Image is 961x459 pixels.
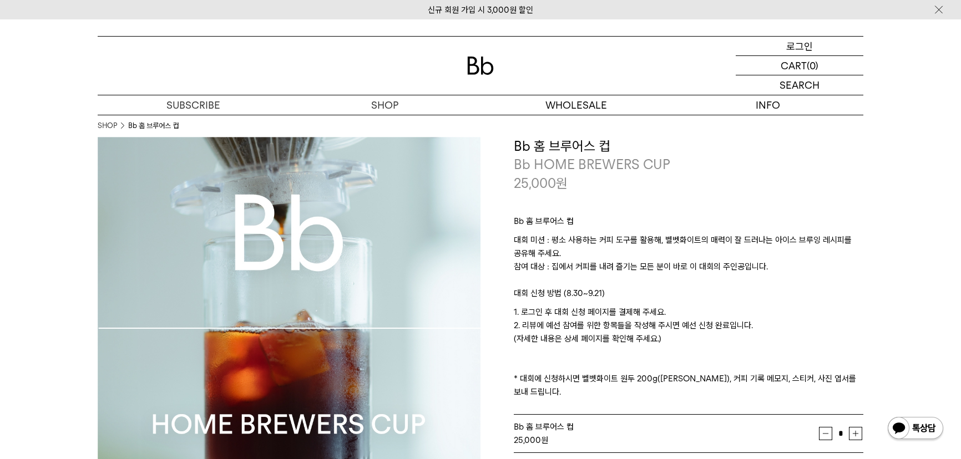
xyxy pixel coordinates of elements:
div: 원 [514,433,819,447]
a: SHOP [289,95,480,115]
p: 로그인 [786,37,813,55]
button: 감소 [819,427,832,440]
span: 원 [556,175,568,191]
p: 25,000 [514,174,568,193]
span: Bb 홈 브루어스 컵 [514,422,574,432]
p: WHOLESALE [480,95,672,115]
p: SEARCH [780,75,820,95]
p: 대회 미션 : 평소 사용하는 커피 도구를 활용해, 벨벳화이트의 매력이 잘 드러나는 아이스 브루잉 레시피를 공유해 주세요. 참여 대상 : 집에서 커피를 내려 즐기는 모든 분이 ... [514,233,863,287]
a: 신규 회원 가입 시 3,000원 할인 [428,5,533,15]
p: CART [781,56,807,75]
h3: Bb 홈 브루어스 컵 [514,137,863,156]
p: INFO [672,95,863,115]
li: Bb 홈 브루어스 컵 [128,120,179,131]
a: CART (0) [736,56,863,75]
button: 증가 [849,427,862,440]
strong: 25,000 [514,435,541,445]
p: Bb HOME BREWERS CUP [514,155,863,174]
img: 로고 [467,57,494,75]
a: SUBSCRIBE [98,95,289,115]
p: 대회 신청 방법 (8.30~9.21) [514,287,863,305]
a: SHOP [98,120,117,131]
p: Bb 홈 브루어스 컵 [514,215,863,233]
p: 1. 로그인 후 대회 신청 페이지를 결제해 주세요. 2. 리뷰에 예선 참여를 위한 항목들을 작성해 주시면 예선 신청 완료입니다. (자세한 내용은 상세 페이지를 확인해 주세요.... [514,305,863,399]
p: (0) [807,56,818,75]
img: 카카오톡 채널 1:1 채팅 버튼 [887,416,944,442]
a: 로그인 [736,37,863,56]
